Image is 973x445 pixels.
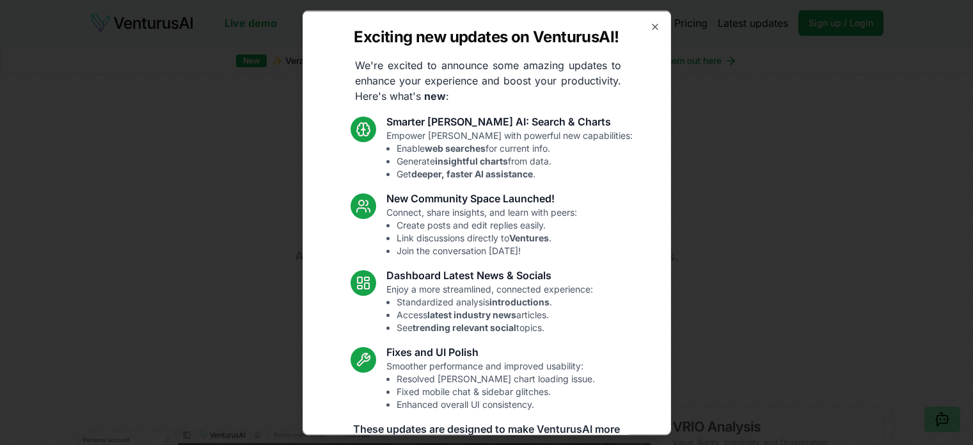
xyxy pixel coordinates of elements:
h3: Smarter [PERSON_NAME] AI: Search & Charts [386,113,633,129]
strong: latest industry news [427,309,516,320]
li: Resolved [PERSON_NAME] chart loading issue. [397,372,595,385]
h3: New Community Space Launched! [386,190,577,206]
p: Smoother performance and improved usability: [386,359,595,410]
p: Empower [PERSON_NAME] with powerful new capabilities: [386,129,633,180]
li: Link discussions directly to . [397,231,577,244]
h3: Dashboard Latest News & Socials [386,267,593,282]
li: Generate from data. [397,154,633,167]
li: Join the conversation [DATE]! [397,244,577,257]
strong: Ventures [509,232,549,243]
h2: Exciting new updates on VenturusAI! [354,26,619,47]
h3: Fixes and UI Polish [386,344,595,359]
li: Enhanced overall UI consistency. [397,398,595,410]
strong: insightful charts [435,155,508,166]
li: Create posts and edit replies easily. [397,218,577,231]
li: Standardized analysis . [397,295,593,308]
li: Get . [397,167,633,180]
li: Access articles. [397,308,593,321]
strong: new [424,89,446,102]
strong: deeper, faster AI assistance [411,168,533,179]
p: Connect, share insights, and learn with peers: [386,206,577,257]
strong: trending relevant social [413,321,516,332]
p: Enjoy a more streamlined, connected experience: [386,282,593,334]
strong: web searches [425,142,486,153]
p: We're excited to announce some amazing updates to enhance your experience and boost your producti... [345,57,631,103]
li: Enable for current info. [397,142,633,154]
li: See topics. [397,321,593,334]
strong: introductions [489,296,550,307]
li: Fixed mobile chat & sidebar glitches. [397,385,595,398]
